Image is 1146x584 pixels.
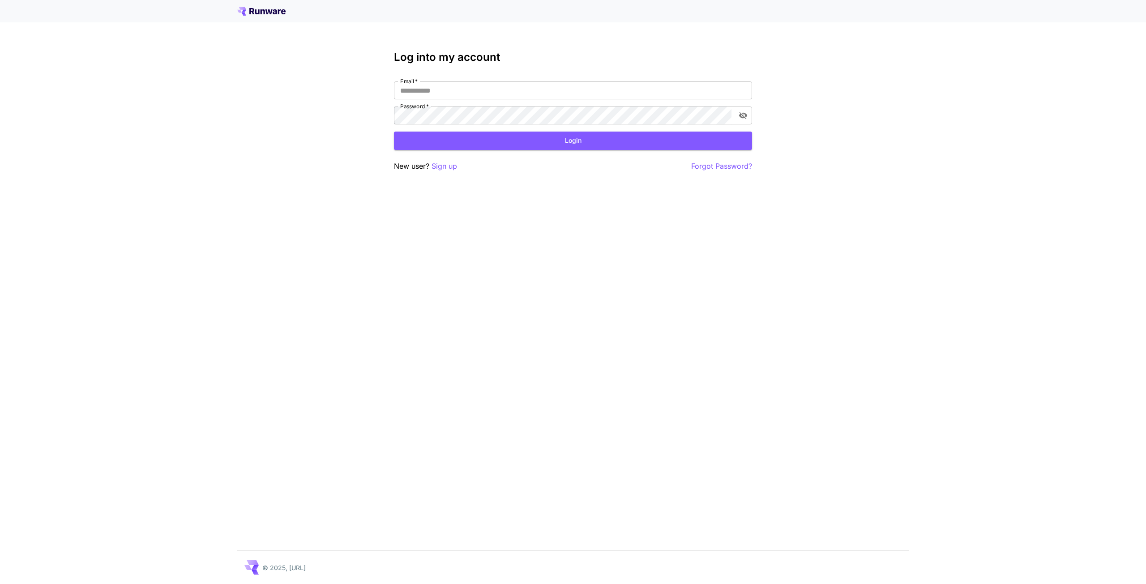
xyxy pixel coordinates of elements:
button: Sign up [432,161,457,172]
button: Login [394,132,752,150]
label: Password [400,102,429,110]
h3: Log into my account [394,51,752,64]
p: New user? [394,161,457,172]
label: Email [400,77,418,85]
button: toggle password visibility [735,107,751,124]
button: Forgot Password? [691,161,752,172]
p: © 2025, [URL] [262,563,306,572]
